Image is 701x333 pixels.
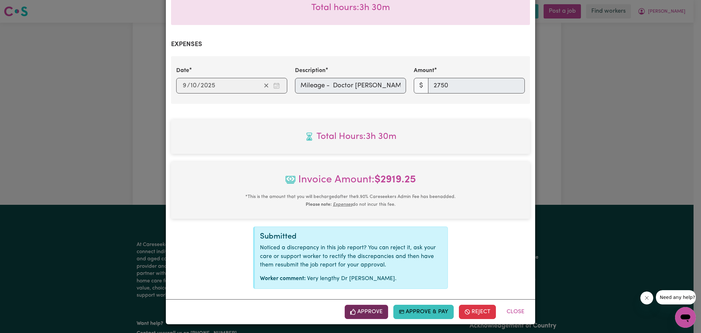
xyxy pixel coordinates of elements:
[345,305,388,319] button: Approve
[176,130,525,143] span: Total hours worked: 3 hours 30 minutes
[260,233,297,240] span: Submitted
[459,305,496,319] button: Reject
[260,244,442,269] p: Noticed a discrepancy in this job report? You can reject it, ask your care or support worker to r...
[375,175,416,185] b: $ 2919.25
[295,78,406,93] input: Mileage - Doctor Deloraine
[640,291,653,304] iframe: Close message
[176,67,189,75] label: Date
[182,81,187,91] input: --
[260,276,306,281] strong: Worker comment:
[271,81,282,91] button: Enter the date of expense
[333,202,352,207] u: Expenses
[311,3,390,12] span: Total hours worked: 3 hours 30 minutes
[306,202,332,207] b: Please note:
[675,307,696,328] iframe: Button to launch messaging window
[190,81,197,91] input: --
[414,67,434,75] label: Amount
[200,81,215,91] input: ----
[260,275,442,283] p: Very lengthy Dr [PERSON_NAME].
[393,305,454,319] button: Approve & Pay
[261,81,271,91] button: Clear date
[197,82,200,89] span: /
[295,67,326,75] label: Description
[245,194,456,207] small: This is the amount that you will be charged after the 9.90 % Careseekers Admin Fee has been added...
[501,305,530,319] button: Close
[187,82,190,89] span: /
[171,41,530,48] h2: Expenses
[176,172,525,193] span: Invoice Amount:
[414,78,428,93] span: $
[656,290,696,304] iframe: Message from company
